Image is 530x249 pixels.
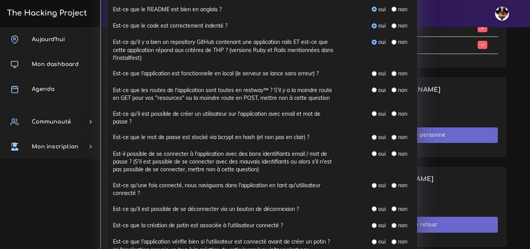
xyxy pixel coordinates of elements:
[378,38,386,46] label: oui
[113,22,227,30] label: Est-ce que le code est correctement indenté ?
[113,110,334,126] label: Est-ce qu'il est possible de créer un utilisateur sur l'application avec email et mot de passe ?
[378,205,386,213] label: oui
[378,221,386,229] label: oui
[113,150,334,174] label: Est-il possible de se connecter à l'application avec des bons identifiants email / mot de passe ?...
[398,221,407,229] label: non
[113,70,319,77] label: Est-ce que l'application est fonctionnelle en local (le serveur se lance sans erreur) ?
[378,86,386,94] label: oui
[398,133,407,141] label: non
[398,22,407,30] label: non
[378,70,386,77] label: oui
[113,5,222,13] label: Est-ce que le README est bien en anglais ?
[113,38,334,62] label: Est-ce qu'il y a bien un repository GitHub contenant une application rails ET est-ce que cette ap...
[398,150,407,158] label: non
[113,221,283,229] label: Est-ce que la création de potin est associée à l'utilisateur connecté ?
[378,150,386,158] label: oui
[378,22,386,30] label: oui
[113,86,334,102] label: Est-ce que les routes de l'application sont toutes en restway™ ? S'il y a la moindre route en GET...
[378,181,386,189] label: oui
[113,181,334,197] label: Est-ce qu'une fois connecté, nous naviguons dans l'application en tant qu'utilisateur connecté ?
[398,86,407,94] label: non
[398,110,407,118] label: non
[378,133,386,141] label: oui
[378,110,386,118] label: oui
[113,205,299,213] label: Est-ce qu'il est possible de se déconnecter via un bouton de déconnexion ?
[398,5,407,13] label: non
[398,205,407,213] label: non
[398,38,407,46] label: non
[113,133,309,141] label: Est-ce que le mot de passe est stocké via bcrypt en hash (et non pas en clair) ?
[398,181,407,189] label: non
[378,238,386,246] label: oui
[398,70,407,77] label: non
[378,5,386,13] label: oui
[398,238,407,246] label: non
